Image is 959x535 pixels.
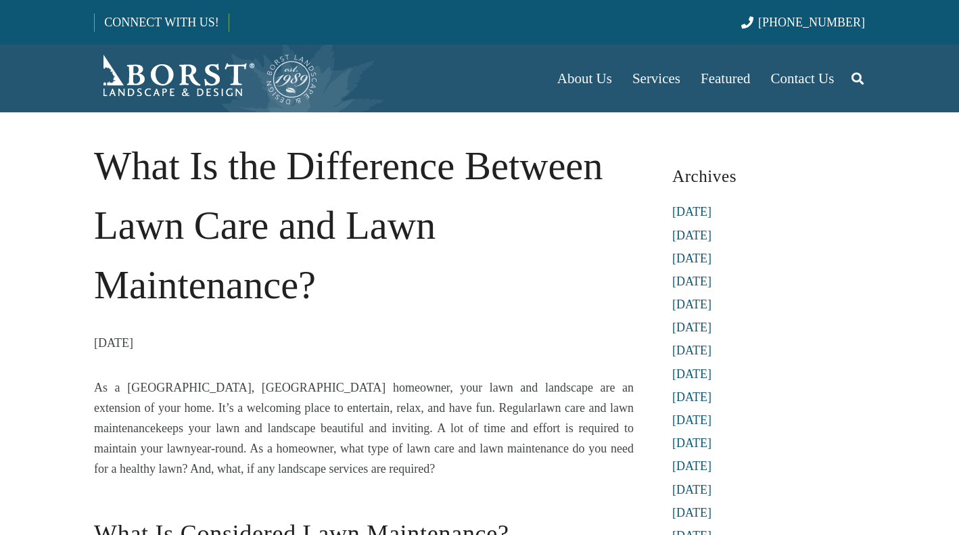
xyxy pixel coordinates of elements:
a: [DATE] [672,252,711,265]
a: [DATE] [672,275,711,288]
a: Featured [691,45,760,112]
a: [DATE] [672,205,711,218]
span: year-round [190,442,243,455]
a: [DATE] [672,436,711,450]
span: About Us [557,70,612,87]
h1: What Is the Difference Between Lawn Care and Lawn Maintenance? [94,137,634,315]
a: [DATE] [672,483,711,496]
span: Contact Us [771,70,835,87]
span: . As a homeowner, what type of lawn care and lawn maintenance do you need for a healthy lawn? And... [94,442,634,475]
a: About Us [547,45,622,112]
a: CONNECT WITH US! [95,6,228,39]
a: [DATE] [672,459,711,473]
a: [DATE] [672,298,711,311]
a: [PHONE_NUMBER] [741,16,865,29]
h3: Archives [672,161,865,191]
span: Services [632,70,680,87]
a: [DATE] [672,229,711,242]
time: 17 September 2019 at 08:34:29 America/New_York [94,333,133,353]
span: As a [GEOGRAPHIC_DATA], [GEOGRAPHIC_DATA] homeowner, your lawn and landscape are an extension of ... [94,381,634,415]
a: Services [622,45,691,112]
a: [DATE] [672,390,711,404]
a: Borst-Logo [94,51,319,106]
a: Search [844,62,871,95]
a: [DATE] [672,413,711,427]
span: Featured [701,70,750,87]
a: [DATE] [672,321,711,334]
a: [DATE] [672,344,711,357]
span: keeps your lawn and landscape beautiful and inviting. A lot of time and effort is required to mai... [94,421,634,455]
span: [PHONE_NUMBER] [758,16,865,29]
a: Contact Us [761,45,845,112]
a: [DATE] [672,506,711,519]
a: [DATE] [672,367,711,381]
